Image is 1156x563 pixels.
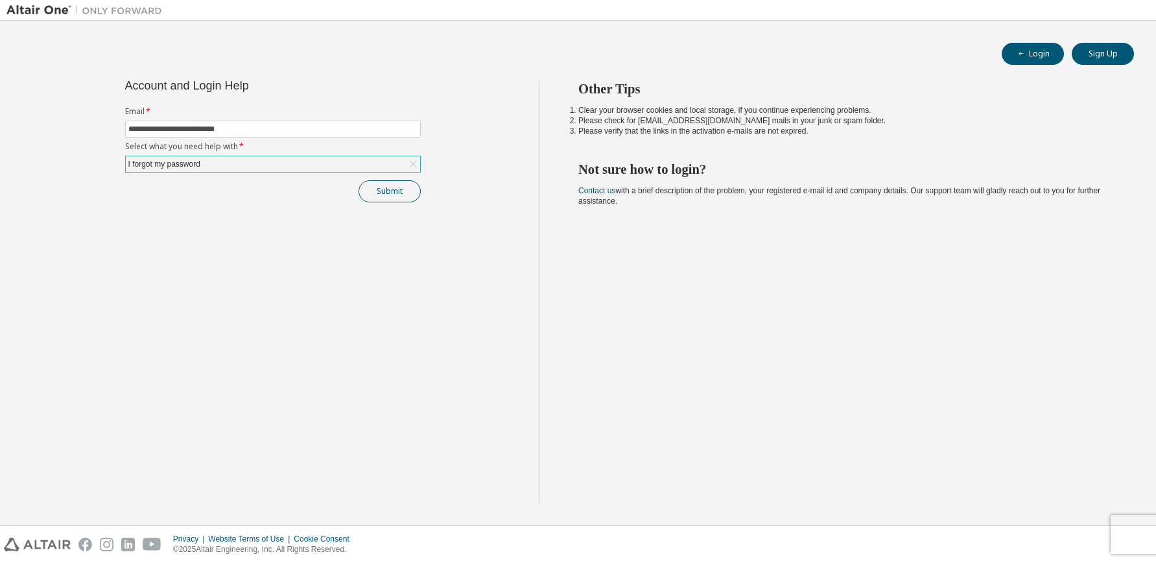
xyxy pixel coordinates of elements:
[6,4,169,17] img: Altair One
[578,126,1111,136] li: Please verify that the links in the activation e-mails are not expired.
[4,538,71,551] img: altair_logo.svg
[578,105,1111,115] li: Clear your browser cookies and local storage, if you continue experiencing problems.
[78,538,92,551] img: facebook.svg
[126,157,202,171] div: I forgot my password
[294,534,357,544] div: Cookie Consent
[173,544,357,555] p: © 2025 Altair Engineering, Inc. All Rights Reserved.
[125,106,421,117] label: Email
[125,80,362,91] div: Account and Login Help
[578,80,1111,97] h2: Other Tips
[121,538,135,551] img: linkedin.svg
[578,161,1111,178] h2: Not sure how to login?
[125,141,421,152] label: Select what you need help with
[1002,43,1064,65] button: Login
[100,538,113,551] img: instagram.svg
[208,534,294,544] div: Website Terms of Use
[578,115,1111,126] li: Please check for [EMAIL_ADDRESS][DOMAIN_NAME] mails in your junk or spam folder.
[578,186,1100,206] span: with a brief description of the problem, your registered e-mail id and company details. Our suppo...
[1072,43,1134,65] button: Sign Up
[143,538,161,551] img: youtube.svg
[126,156,420,172] div: I forgot my password
[578,186,615,195] a: Contact us
[173,534,208,544] div: Privacy
[359,180,421,202] button: Submit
